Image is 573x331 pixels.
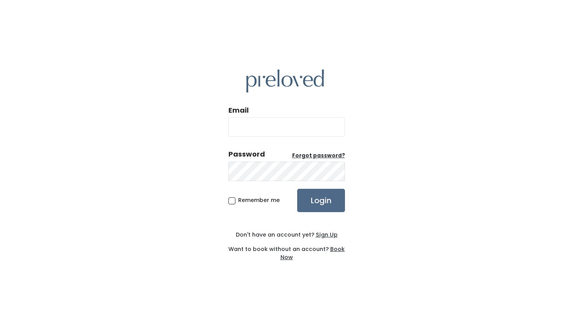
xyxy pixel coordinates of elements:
[292,152,345,160] a: Forgot password?
[280,245,345,261] a: Book Now
[297,189,345,212] input: Login
[228,231,345,239] div: Don't have an account yet?
[292,152,345,159] u: Forgot password?
[238,196,280,204] span: Remember me
[314,231,338,239] a: Sign Up
[316,231,338,239] u: Sign Up
[228,149,265,159] div: Password
[246,70,324,92] img: preloved logo
[228,239,345,261] div: Want to book without an account?
[228,105,249,115] label: Email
